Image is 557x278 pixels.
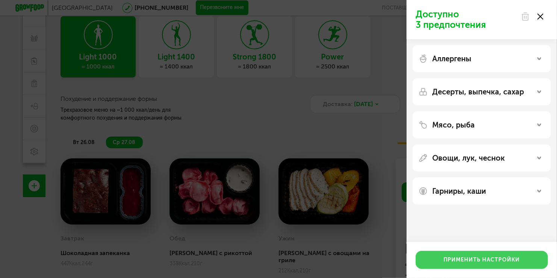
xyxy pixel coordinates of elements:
[416,251,548,269] button: Применить настройки
[432,87,524,96] p: Десерты, выпечка, сахар
[432,153,505,163] p: Овощи, лук, чеснок
[432,54,471,63] p: Аллергены
[432,120,475,129] p: Мясо, рыба
[432,187,486,196] p: Гарниры, каши
[416,9,516,30] p: Доступно 3 предпочтения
